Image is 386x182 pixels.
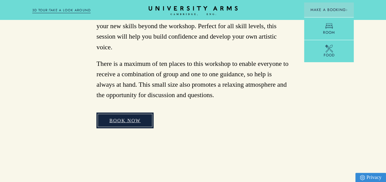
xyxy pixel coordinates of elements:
img: Arrow icon [345,9,348,11]
img: Privacy [360,175,365,180]
a: Food [304,40,354,63]
a: Privacy [355,173,386,182]
a: 3D TOUR:TAKE A LOOK AROUND [32,8,91,13]
a: BOOK NOW [96,112,154,128]
span: Food [323,52,334,58]
a: Home [149,6,238,16]
span: Room [323,30,335,35]
span: Make a Booking [310,7,348,13]
a: Room [304,17,354,40]
button: Make a BookingArrow icon [304,2,354,17]
p: There is a maximum of ten places to this workshop to enable everyone to receive a combination of ... [96,58,290,100]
